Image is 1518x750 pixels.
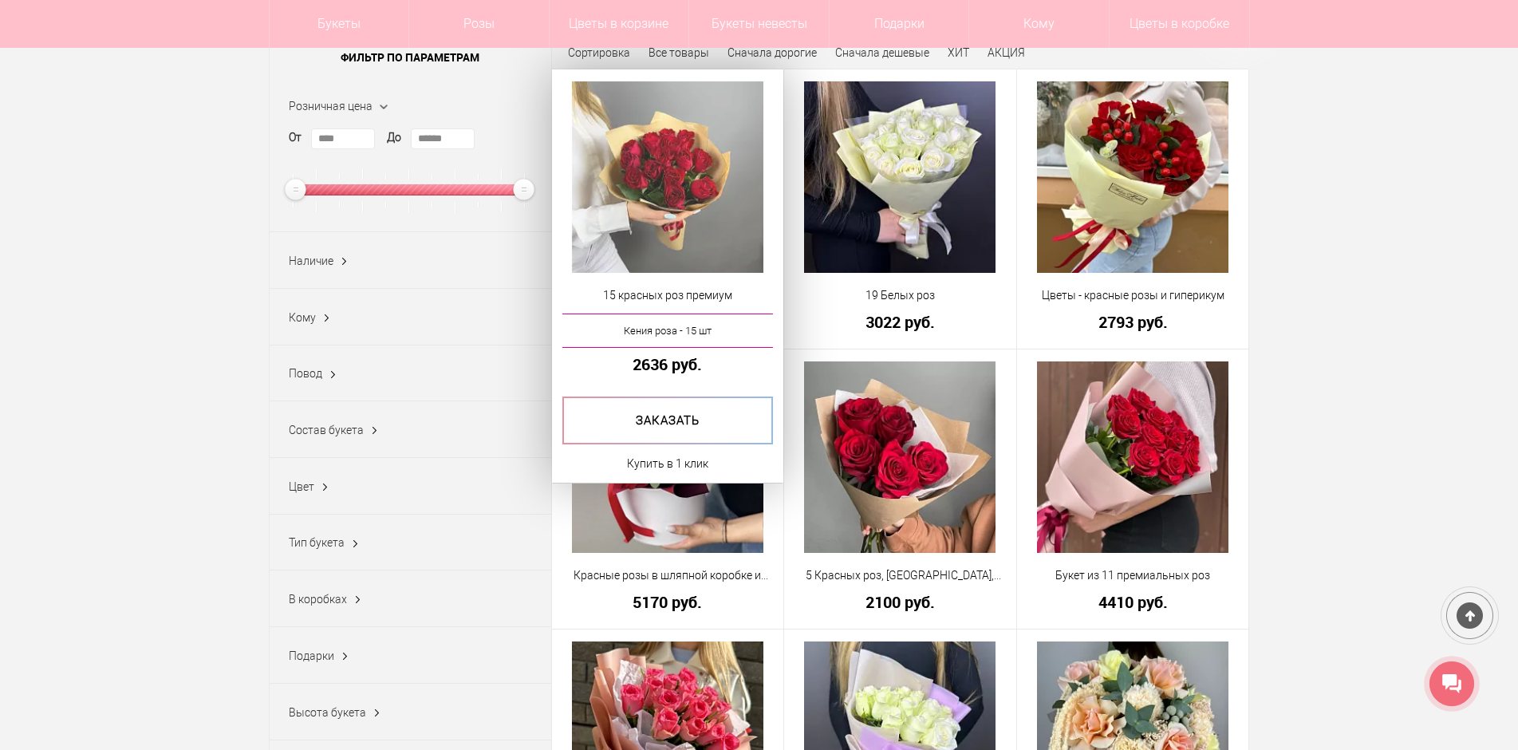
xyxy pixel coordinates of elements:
span: В коробках [289,593,347,606]
a: Цветы - красные розы и гиперикум [1027,287,1239,304]
span: Розничная цена [289,100,373,112]
span: Фильтр по параметрам [270,37,551,77]
span: Подарки [289,649,334,662]
a: 4410 руб. [1027,594,1239,610]
a: 19 Белых роз [794,287,1006,304]
a: Кения роза - 15 шт [562,314,774,348]
a: Сначала дорогие [727,46,817,59]
a: 15 красных роз премиум [562,287,774,304]
span: Сортировка [568,46,630,59]
a: 5170 руб. [562,594,774,610]
span: Цвет [289,480,314,493]
a: ХИТ [948,46,969,59]
a: 2793 руб. [1027,314,1239,330]
a: АКЦИЯ [988,46,1025,59]
a: 2100 руб. [794,594,1006,610]
a: 3022 руб. [794,314,1006,330]
img: Букет из 11 премиальных роз [1037,361,1228,553]
span: Тип букета [289,536,345,549]
a: 5 Красных роз, [GEOGRAPHIC_DATA], крупный бутон [794,567,1006,584]
span: Кому [289,311,316,324]
img: 19 Белых роз [804,81,996,273]
span: Состав букета [289,424,364,436]
a: Все товары [649,46,709,59]
a: Сначала дешевые [835,46,929,59]
label: До [387,129,401,146]
span: Высота букета [289,706,366,719]
span: Наличие [289,255,333,267]
a: Купить в 1 клик [627,454,708,473]
img: 15 красных роз премиум [572,81,763,273]
span: Повод [289,367,322,380]
img: Цветы - красные розы и гиперикум [1037,81,1228,273]
label: От [289,129,302,146]
a: Букет из 11 премиальных роз [1027,567,1239,584]
img: 5 Красных роз, Эквадор, крупный бутон [804,361,996,553]
a: Красные розы в шляпной коробке и зелень [562,567,774,584]
a: 2636 руб. [562,356,774,373]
